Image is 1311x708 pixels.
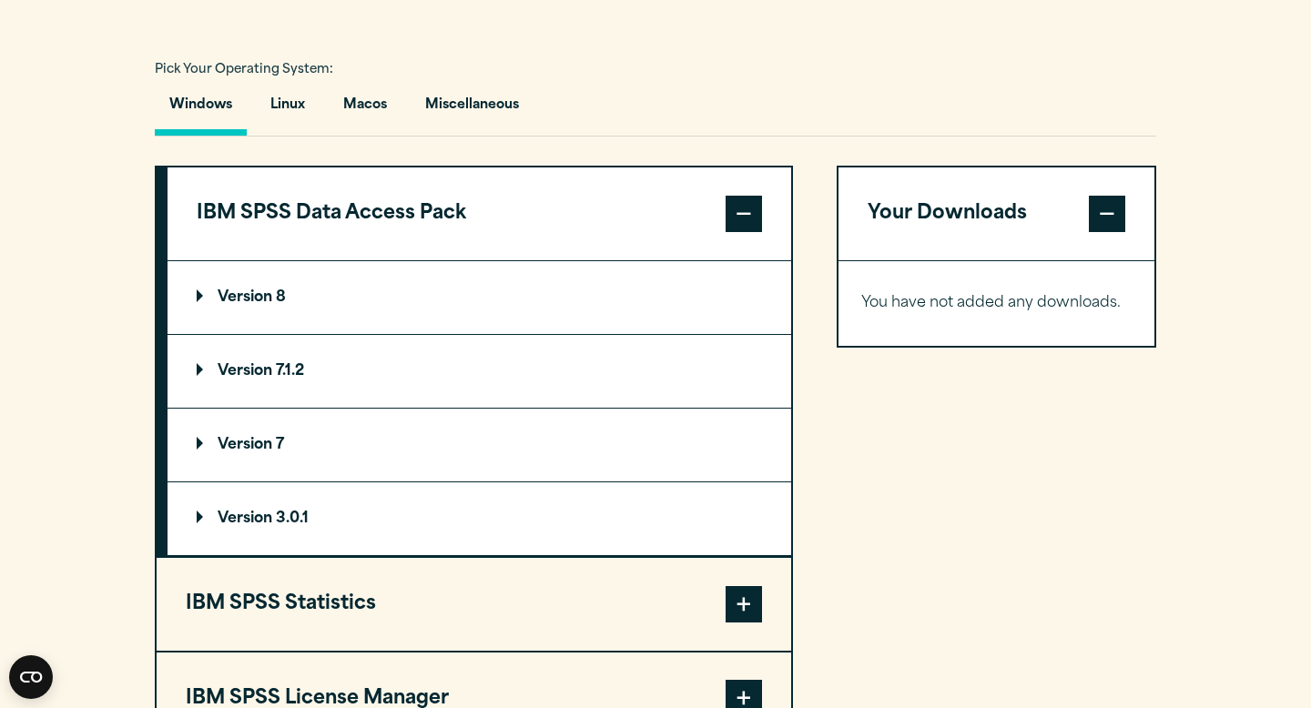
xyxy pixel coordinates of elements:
p: Version 7 [197,438,284,452]
button: Macos [329,84,401,136]
summary: Version 3.0.1 [168,482,791,555]
button: Linux [256,84,320,136]
button: Your Downloads [838,167,1154,260]
button: IBM SPSS Data Access Pack [168,167,791,260]
summary: Version 7 [168,409,791,481]
button: Miscellaneous [411,84,534,136]
span: Pick Your Operating System: [155,64,333,76]
button: Open CMP widget [9,655,53,699]
div: Your Downloads [838,260,1154,346]
p: Version 3.0.1 [197,511,309,526]
p: Version 8 [197,290,286,305]
button: Windows [155,84,247,136]
div: IBM SPSS Data Access Pack [168,260,791,556]
p: You have not added any downloads. [861,290,1132,317]
summary: Version 7.1.2 [168,335,791,408]
button: IBM SPSS Statistics [157,558,791,651]
p: Version 7.1.2 [197,364,304,379]
summary: Version 8 [168,261,791,334]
